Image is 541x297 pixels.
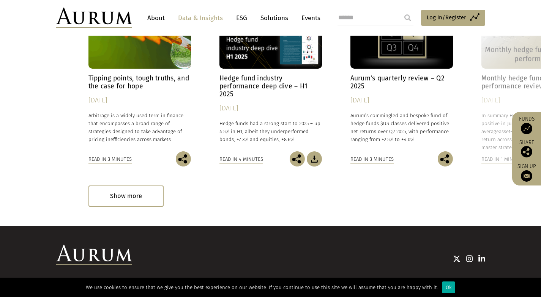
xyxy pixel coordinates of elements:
[521,123,532,134] img: Access Funds
[219,103,322,114] div: [DATE]
[257,11,292,25] a: Solutions
[176,151,191,167] img: Share this post
[219,155,263,163] div: Read in 4 minutes
[516,116,537,134] a: Funds
[88,155,132,163] div: Read in 3 minutes
[88,5,191,152] a: Insights Tipping points, tough truths, and the case for hope [DATE] Arbitrage is a widely used te...
[219,119,322,143] p: Hedge funds had a strong start to 2025 – up 4.5% in H1, albeit they underperformed bonds, +7.3% a...
[144,11,169,25] a: About
[88,95,191,106] div: [DATE]
[88,74,191,90] h4: Tipping points, tough truths, and the case for hope
[499,129,533,134] span: asset-weighted
[400,10,415,25] input: Submit
[56,245,132,265] img: Aurum Logo
[481,155,522,163] div: Read in 1 minute
[350,5,453,152] a: Insights Aurum’s quarterly review – Q2 2025 [DATE] Aurum’s commingled and bespoke fund of hedge f...
[88,185,164,206] div: Show more
[438,151,453,167] img: Share this post
[219,74,322,98] h4: Hedge fund industry performance deep dive – H1 2025
[56,8,132,28] img: Aurum
[307,151,322,167] img: Download Article
[88,112,191,144] p: Arbitrage is a widely used term in finance that encompasses a broad range of strategies designed ...
[521,170,532,182] img: Sign up to our newsletter
[219,5,322,152] a: Hedge Fund Data Hedge fund industry performance deep dive – H1 2025 [DATE] Hedge funds had a stro...
[350,112,453,144] p: Aurum’s commingled and bespoke fund of hedge funds $US classes delivered positive net returns ove...
[516,140,537,157] div: Share
[478,255,485,262] img: Linkedin icon
[290,151,305,167] img: Share this post
[516,163,537,182] a: Sign up
[232,11,251,25] a: ESG
[442,281,455,293] div: Ok
[427,13,466,22] span: Log in/Register
[466,255,473,262] img: Instagram icon
[298,11,320,25] a: Events
[521,146,532,157] img: Share this post
[421,10,485,26] a: Log in/Register
[350,95,453,106] div: [DATE]
[350,74,453,90] h4: Aurum’s quarterly review – Q2 2025
[174,11,227,25] a: Data & Insights
[350,155,394,163] div: Read in 3 minutes
[453,255,461,262] img: Twitter icon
